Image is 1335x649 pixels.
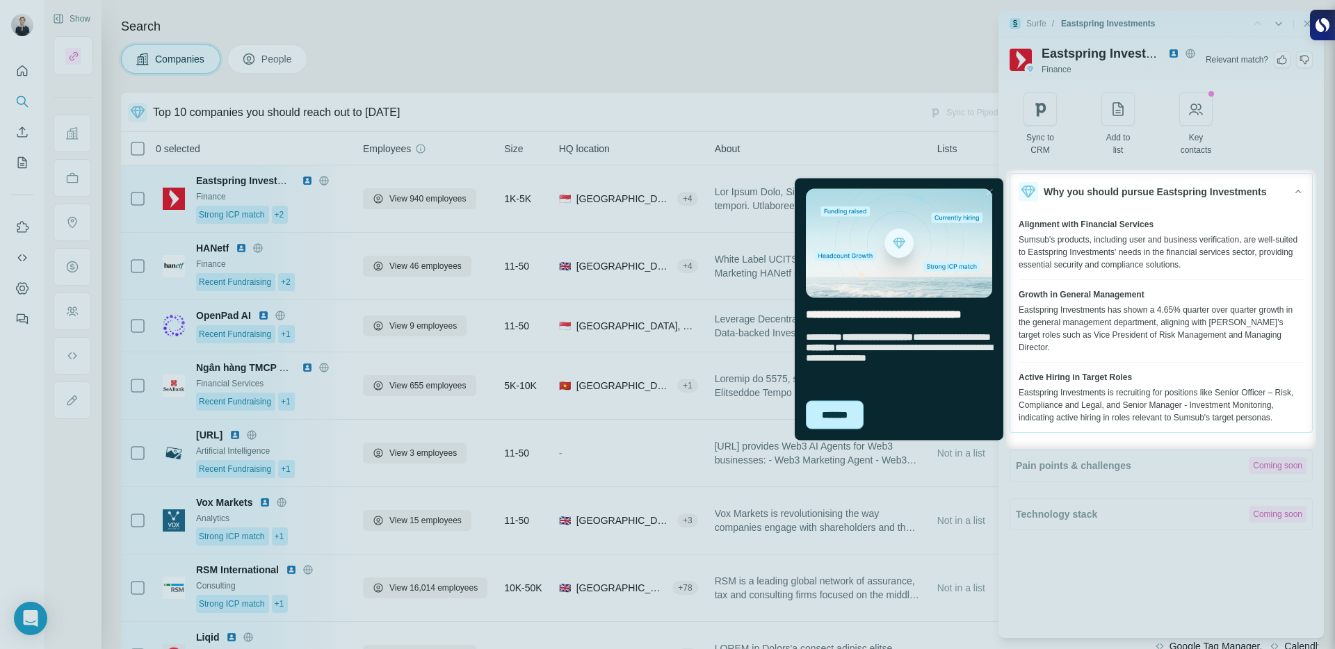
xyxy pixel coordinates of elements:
[792,176,1006,443] iframe: Tooltip
[1019,371,1132,384] span: Active Hiring in Target Roles
[1019,288,1144,301] span: Growth in General Management
[1019,233,1304,271] div: Sumsub's products, including user and business verification, are well-suited to Eastspring Invest...
[1019,218,1154,231] span: Alignment with Financial Services
[1044,185,1267,199] span: Why you should pursue Eastspring Investments
[1019,304,1304,354] div: Eastspring Investments has shown a 4.65% quarter over quarter growth in the general management de...
[1010,174,1312,210] button: Why you should pursue Eastspring Investments
[1019,386,1304,424] div: Eastspring Investments is recruiting for positions like Senior Officer – Risk, Compliance and Leg...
